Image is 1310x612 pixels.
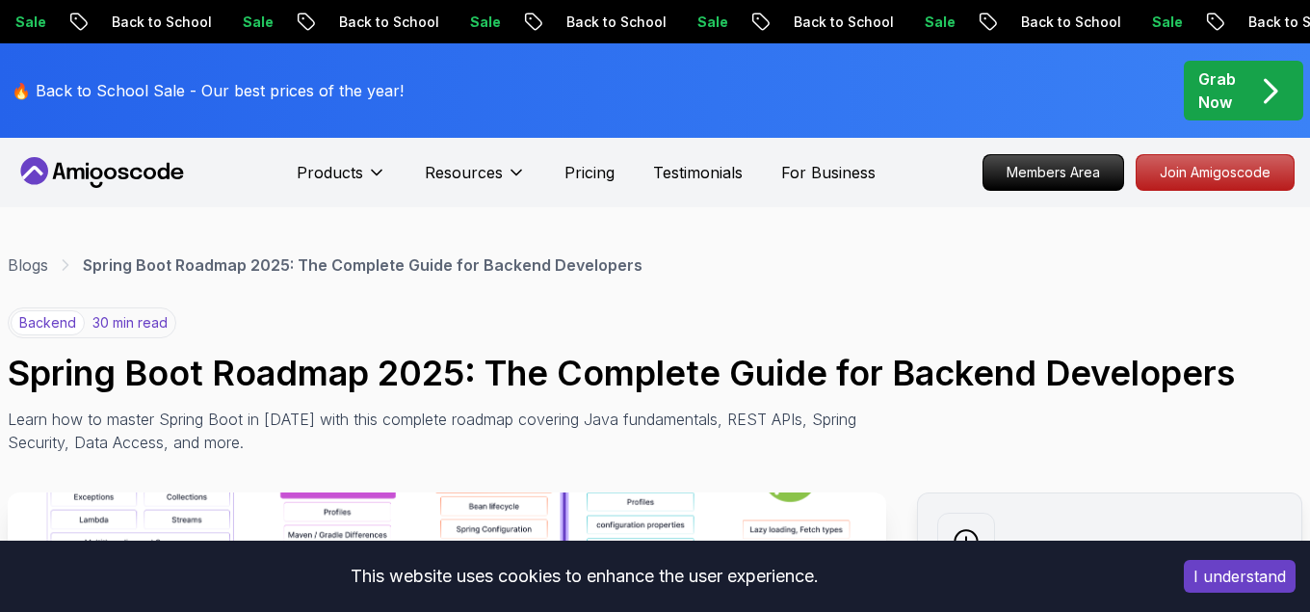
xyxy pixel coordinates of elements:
[1184,560,1296,593] button: Accept cookies
[653,161,743,184] a: Testimonials
[982,154,1124,191] a: Members Area
[1137,155,1294,190] p: Join Amigoscode
[8,253,48,277] a: Blogs
[12,79,404,102] p: 🔥 Back to School Sale - Our best prices of the year!
[459,13,590,32] p: Back to School
[781,161,876,184] a: For Business
[1136,154,1295,191] a: Join Amigoscode
[1141,13,1272,32] p: Back to School
[83,253,642,277] p: Spring Boot Roadmap 2025: The Complete Guide for Backend Developers
[92,313,168,333] p: 30 min read
[1045,13,1107,32] p: Sale
[914,13,1045,32] p: Back to School
[232,13,363,32] p: Back to School
[590,13,652,32] p: Sale
[425,161,503,184] p: Resources
[11,310,85,335] p: backend
[363,13,425,32] p: Sale
[564,161,615,184] a: Pricing
[425,161,526,200] button: Resources
[297,161,363,184] p: Products
[818,13,879,32] p: Sale
[297,161,386,200] button: Products
[983,155,1123,190] p: Members Area
[1198,67,1236,114] p: Grab Now
[8,408,871,454] p: Learn how to master Spring Boot in [DATE] with this complete roadmap covering Java fundamentals, ...
[136,13,197,32] p: Sale
[5,13,136,32] p: Back to School
[14,555,1155,598] div: This website uses cookies to enhance the user experience.
[8,354,1302,392] h1: Spring Boot Roadmap 2025: The Complete Guide for Backend Developers
[687,13,818,32] p: Back to School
